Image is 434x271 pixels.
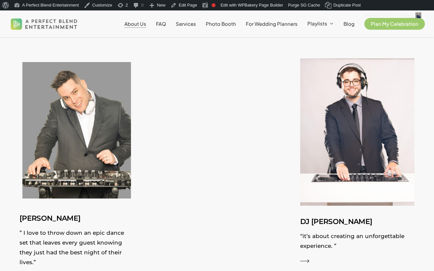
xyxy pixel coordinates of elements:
a: Howdy, [363,10,424,21]
a: About Us [124,21,146,26]
img: David Nazario [415,12,421,18]
a: Playlists [307,21,334,27]
a: FAQ [156,21,166,26]
span: [PERSON_NAME] [379,13,413,18]
a: Plan My Celebration [364,21,425,26]
span: Blog [343,21,355,27]
div: Focus keyphrase not set [212,3,216,7]
img: A Perfect Blend Entertainment [9,13,79,35]
a: Blog [343,21,355,26]
h3: [PERSON_NAME] [20,212,134,225]
p: ” I love to throw down an epic dance set that leaves every guest knowing they just had the best n... [20,228,134,270]
span: Photo Booth [206,21,236,27]
span: About Us [124,21,146,27]
span: Services [176,21,196,27]
span: FAQ [156,21,166,27]
span: Playlists [307,20,327,26]
p: “it’s about creating an unforgettable experience. ” [300,231,414,254]
span: Plan My Celebration [371,21,418,27]
a: Services [176,21,196,26]
a: Photo Booth [206,21,236,26]
a: For Wedding Planners [246,21,298,26]
span: For Wedding Planners [246,21,298,27]
h3: DJ [PERSON_NAME] [300,215,414,228]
